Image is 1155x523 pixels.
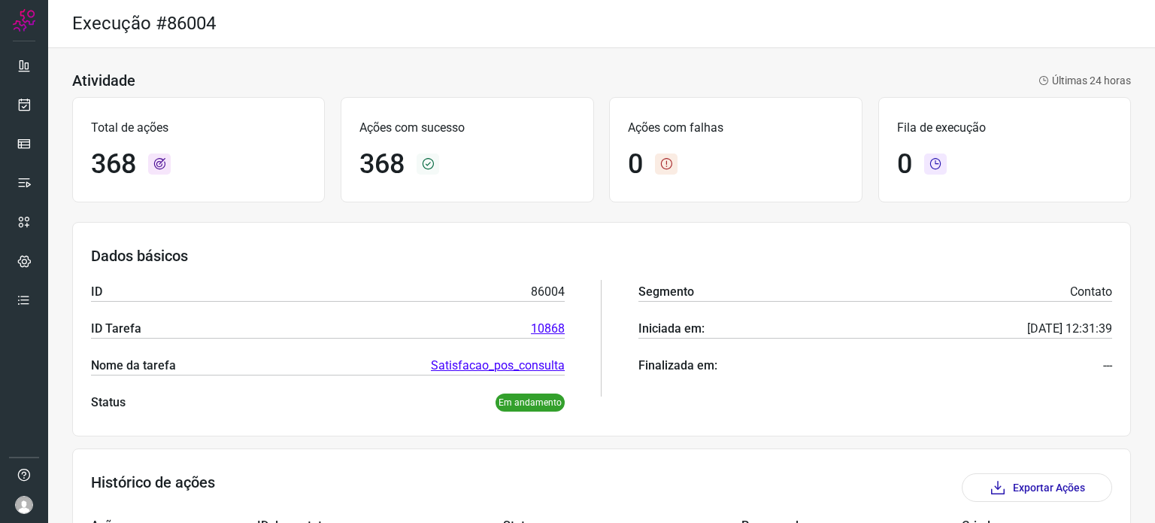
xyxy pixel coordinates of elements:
h3: Atividade [72,71,135,90]
h3: Histórico de ações [91,473,215,502]
h1: 368 [91,148,136,181]
h2: Execução #86004 [72,13,216,35]
p: Total de ações [91,119,306,137]
p: Status [91,394,126,412]
h1: 0 [897,148,912,181]
img: Logo [13,9,35,32]
p: Segmento [638,283,694,301]
p: Ações com falhas [628,119,843,137]
p: Nome da tarefa [91,357,176,375]
p: Ações com sucesso [359,119,574,137]
p: ID [91,283,102,301]
h3: Dados básicos [91,247,1112,265]
a: Satisfacao_pos_consulta [431,357,565,375]
p: [DATE] 12:31:39 [1027,320,1112,338]
p: ID Tarefa [91,320,141,338]
p: --- [1103,357,1112,375]
p: Últimas 24 horas [1038,73,1131,89]
h1: 0 [628,148,643,181]
h1: 368 [359,148,405,181]
p: Fila de execução [897,119,1112,137]
p: Iniciada em: [638,320,705,338]
a: 10868 [531,320,565,338]
p: 86004 [531,283,565,301]
p: Em andamento [496,394,565,412]
p: Contato [1070,283,1112,301]
button: Exportar Ações [962,473,1112,502]
img: avatar-user-boy.jpg [15,496,33,514]
p: Finalizada em: [638,357,717,375]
